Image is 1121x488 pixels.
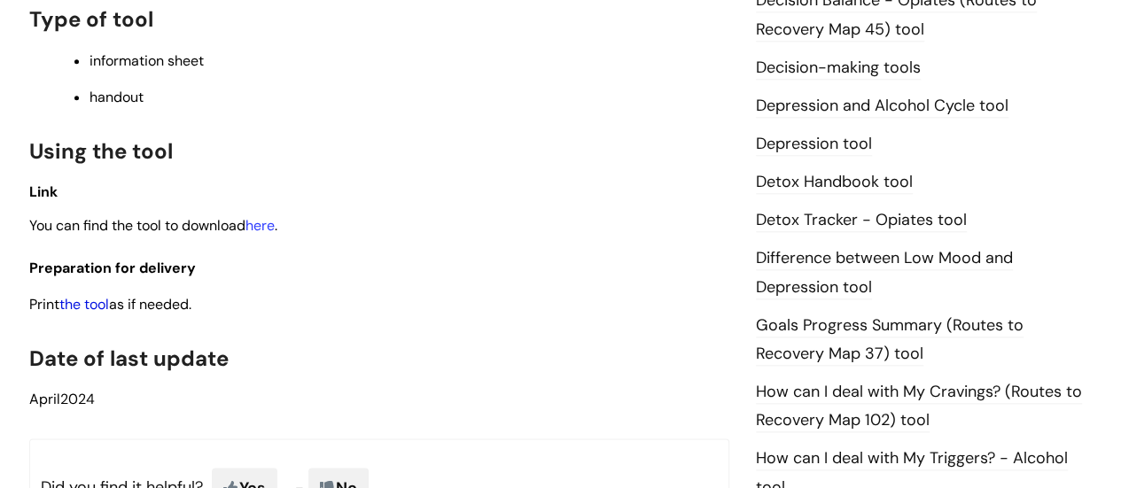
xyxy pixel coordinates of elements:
[29,259,196,277] span: Preparation for delivery
[29,216,277,235] span: You can find the tool to download .
[29,390,95,408] span: 2024
[245,216,275,235] a: here
[756,381,1082,432] a: How can I deal with My Cravings? (Routes to Recovery Map 102) tool
[29,295,191,314] span: Print as if needed.
[756,133,872,156] a: Depression tool
[756,171,913,194] a: Detox Handbook tool
[29,137,173,165] span: Using the tool
[90,88,144,106] span: handout
[756,314,1024,366] a: Goals Progress Summary (Routes to Recovery Map 37) tool
[756,209,967,232] a: Detox Tracker - Opiates tool
[756,57,921,80] a: Decision-making tools
[756,247,1013,298] a: Difference between Low Mood and Depression tool
[29,182,58,201] span: Link
[29,5,153,33] span: Type of tool
[756,95,1008,118] a: Depression and Alcohol Cycle tool
[59,295,109,314] a: the tool
[29,390,60,408] span: April
[90,51,204,70] span: information sheet
[29,345,229,372] span: Date of last update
